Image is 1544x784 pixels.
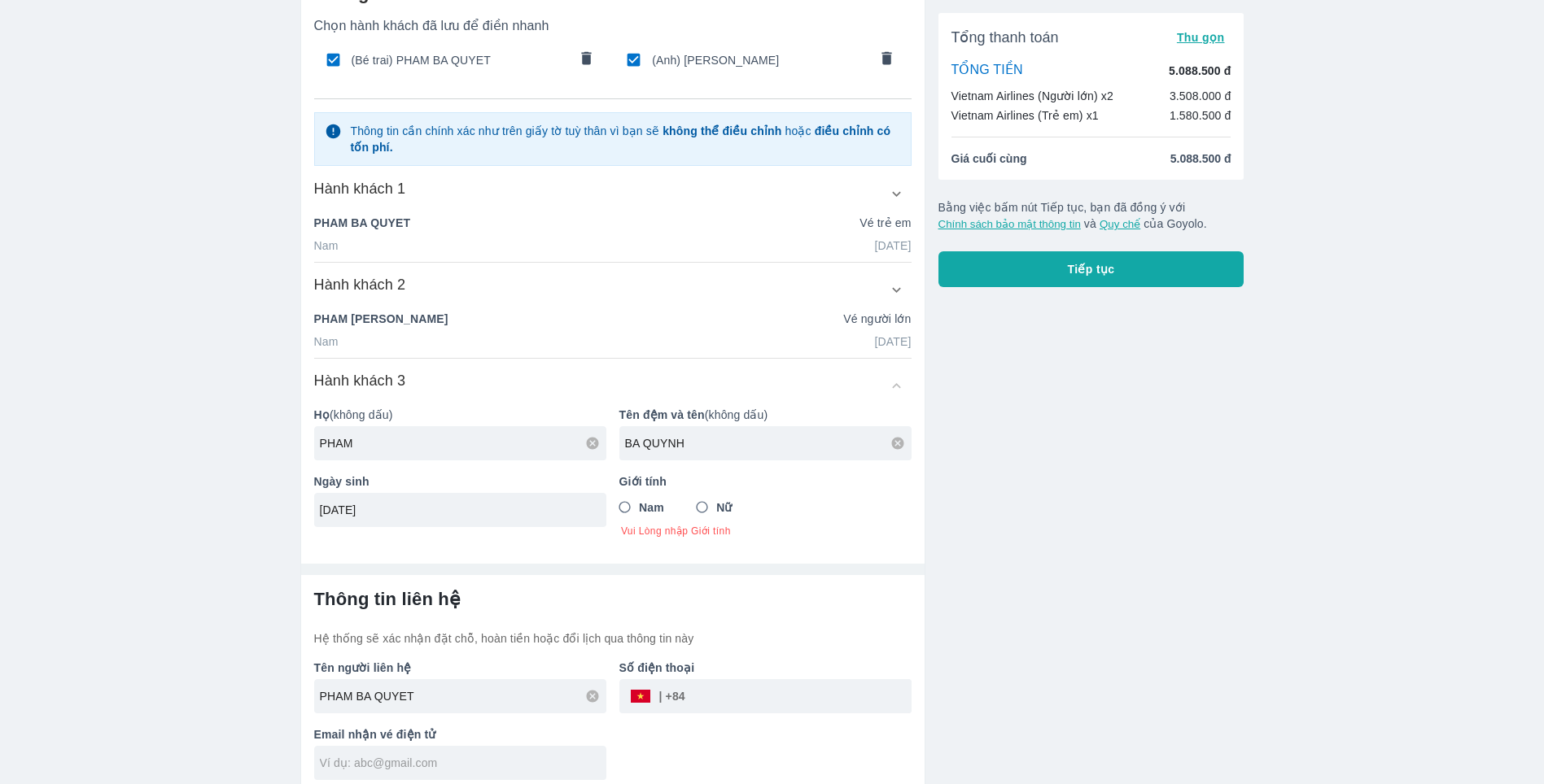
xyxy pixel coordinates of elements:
input: Ví dụ: abc@gmail.com [320,755,606,771]
p: PHAM BA QUYET [314,215,411,231]
span: Vui Lòng nhập Giới tính [621,525,912,538]
input: Ví dụ: VAN A [625,435,912,451]
span: Tổng thanh toán [951,28,1059,47]
p: 1.580.500 đ [1170,107,1231,124]
p: Vietnam Airlines (Trẻ em) x1 [951,107,1099,124]
p: Vietnam Airlines (Người lớn) x2 [951,88,1113,104]
p: Vé người lớn [843,311,911,327]
p: Vé trẻ em [859,215,911,231]
button: comments [870,43,904,77]
p: PHAM [PERSON_NAME] [314,311,448,327]
b: Số điện thoại [619,661,695,674]
h6: Hành khách 3 [314,371,406,390]
b: Email nhận vé điện tử [314,728,436,741]
p: Chọn hành khách đã lưu để điền nhanh [314,18,912,34]
input: Ví dụ: NGUYEN VAN A [320,688,606,704]
span: Nam [639,499,664,516]
p: Giới tính [619,473,912,490]
span: (Bé trai) PHAM BA QUYET [352,52,568,68]
span: Nữ [716,499,732,516]
span: Tiếp tục [1068,261,1115,277]
button: comments [569,43,603,77]
p: [DATE] [875,333,912,350]
strong: không thể điều chỉnh [663,124,781,137]
p: Nam [314,237,339,254]
input: Ví dụ: NGUYEN [320,435,606,451]
b: Tên người liên hệ [314,661,412,674]
p: 3.508.000 đ [1170,88,1231,104]
h6: Thông tin liên hệ [314,588,912,611]
button: Quy chế [1100,218,1140,230]
h6: Hành khách 2 [314,275,406,294]
span: (Anh) [PERSON_NAME] [652,52,868,68]
input: Ví dụ: 31/12/1990 [320,502,590,518]
p: Nam [314,333,339,350]
button: Thu gọn [1170,26,1231,49]
b: Họ [314,408,330,421]
p: (không dấu) [619,407,912,423]
p: Hệ thống sẽ xác nhận đặt chỗ, hoàn tiền hoặc đổi lịch qua thông tin này [314,630,912,647]
p: Ngày sinh [314,473,606,490]
p: Bằng việc bấm nút Tiếp tục, bạn đã đồng ý với và của Goyolo. [938,199,1244,232]
span: 5.088.500 đ [1170,150,1231,167]
button: Tiếp tục [938,251,1244,287]
h6: Hành khách 1 [314,179,406,198]
b: Tên đệm và tên [619,408,705,421]
p: 5.088.500 đ [1169,63,1231,79]
span: Giá cuối cùng [951,150,1027,167]
p: Thông tin cần chính xác như trên giấy tờ tuỳ thân vì bạn sẽ hoặc [350,123,900,155]
p: (không dấu) [314,407,606,423]
p: [DATE] [875,237,912,254]
p: TỔNG TIỀN [951,62,1023,80]
span: Thu gọn [1177,31,1225,44]
button: Chính sách bảo mật thông tin [938,218,1081,230]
